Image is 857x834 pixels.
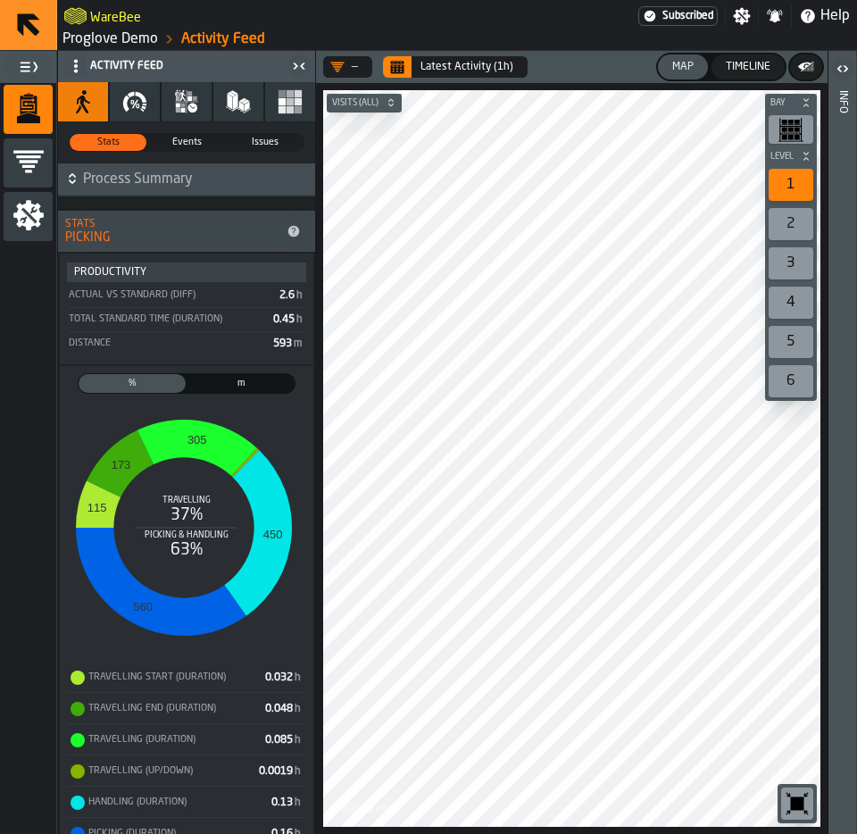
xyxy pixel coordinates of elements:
[726,7,758,25] label: button-toggle-Settings
[265,672,303,683] span: 0.032
[58,163,315,196] button: button-
[765,322,817,362] div: button-toolbar-undefined
[765,112,817,147] div: button-toolbar-undefined
[62,29,158,50] a: link-to-/wh/i/e36b03eb-bea5-40ab-83a2-6422b9ded721/simulations
[413,54,520,80] button: Select date range
[69,133,147,152] label: button-switch-multi-Stats
[69,307,304,329] div: StatList-item-Total Standard Time (Duration)
[88,703,258,714] div: Travelling End (Duration)
[638,6,718,26] div: Menu Subscription
[78,373,187,394] label: button-switch-multi-Process Parts
[790,54,822,79] button: button-
[792,5,857,27] label: button-toggle-Help
[765,362,817,401] div: button-toolbar-undefined
[769,326,813,358] div: 5
[765,244,817,283] div: button-toolbar-undefined
[769,247,813,279] div: 3
[329,98,382,108] span: Visits (All)
[69,289,272,301] div: Actual vs Standard (Diff)
[60,254,313,364] div: stat-
[765,204,817,244] div: button-toolbar-undefined
[279,290,304,301] span: 2.6
[88,671,258,683] div: Travelling Start (Duration)
[187,374,295,393] div: thumb
[265,704,303,714] span: 0.048
[4,192,53,242] li: menu Setup
[765,165,817,204] div: button-toolbar-undefined
[79,374,186,393] div: thumb
[769,169,813,201] div: 1
[719,61,778,73] div: Timeline
[294,338,303,349] span: m
[820,5,850,27] span: Help
[90,7,141,25] h2: Sub Title
[769,287,813,319] div: 4
[271,797,303,808] span: 0.13
[265,735,303,746] span: 0.085
[662,10,713,22] span: Subscribed
[62,55,287,77] div: Activity Feed
[4,138,53,188] li: menu Views
[778,784,817,823] div: button-toolbar-undefined
[323,56,372,78] div: DropdownMenuValue-
[67,787,306,818] div: StatList-item-Handling (Duration)
[658,54,708,79] button: button-Map
[420,61,513,73] div: Latest Activity (1h)
[295,735,301,746] span: h
[836,87,849,830] div: Info
[783,789,811,818] svg: Reset zoom and position
[195,378,287,389] span: m
[383,56,412,78] button: Select date range Select date range
[828,51,856,834] header: Info
[148,134,225,151] div: thumb
[259,766,303,777] span: 0.0019
[227,134,304,151] div: thumb
[287,55,312,77] label: button-toggle-Close me
[86,378,179,389] span: %
[181,29,265,50] a: link-to-/wh/i/e36b03eb-bea5-40ab-83a2-6422b9ded721/feed/18811cdb-546d-4774-9433-96307e39e3e0
[383,56,528,78] div: Select date range
[65,218,279,230] div: Stats
[147,133,226,152] label: button-switch-multi-Events
[296,314,303,325] span: h
[65,230,279,245] div: PICKING
[295,797,301,808] span: h
[228,135,303,150] span: Issues
[711,54,785,79] button: button-Timeline
[67,755,306,787] div: StatList-item-Travelling (Up/Down)
[69,338,266,349] div: Distance
[273,338,304,349] span: 593
[769,365,813,397] div: 6
[759,7,791,25] label: button-toggle-Notifications
[88,796,264,808] div: Handling (Duration)
[67,693,306,724] div: StatList-item-Travelling End (Duration)
[295,704,301,714] span: h
[327,791,414,823] a: logo-header
[69,284,304,305] div: StatList-item-Actual vs Standard (Diff)
[767,98,797,108] span: Bay
[64,4,87,29] a: logo-header
[67,724,306,755] div: StatList-item-Travelling (Duration)
[88,765,252,777] div: Travelling (Up/Down)
[638,6,718,26] a: link-to-/wh/i/e36b03eb-bea5-40ab-83a2-6422b9ded721/settings/billing
[4,85,53,135] li: menu Feed
[665,61,701,73] div: Map
[67,662,306,693] div: StatList-item-Travelling Start (Duration)
[74,266,299,279] div: Productivity
[765,147,817,165] button: button-
[765,283,817,322] div: button-toolbar-undefined
[273,314,304,325] span: 0.45
[61,29,457,50] nav: Breadcrumb
[765,94,817,112] button: button-
[295,672,301,683] span: h
[767,152,797,162] span: Level
[70,134,146,151] div: thumb
[149,135,224,150] span: Events
[769,208,813,240] div: 2
[88,734,258,746] div: Travelling (Duration)
[226,133,304,152] label: button-switch-multi-Issues
[330,60,358,74] div: DropdownMenuValue-
[4,54,53,79] label: button-toggle-Toggle Full Menu
[69,331,304,354] div: StatList-item-Distance
[187,373,295,394] label: button-switch-multi-Distance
